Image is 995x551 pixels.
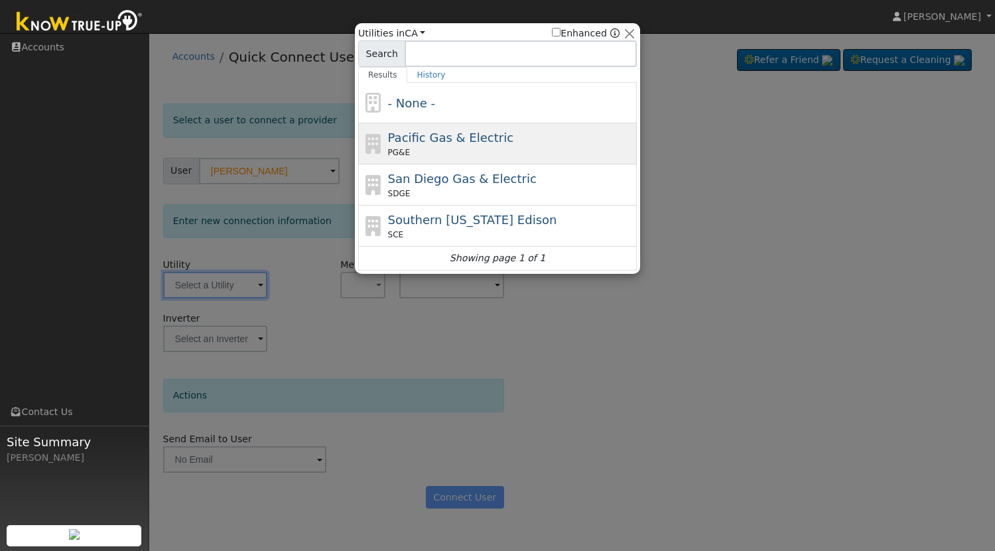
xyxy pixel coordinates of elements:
[903,11,981,22] span: [PERSON_NAME]
[450,251,545,265] i: Showing page 1 of 1
[388,147,410,158] span: PG&E
[407,67,456,83] a: History
[388,172,537,186] span: San Diego Gas & Electric
[388,229,404,241] span: SCE
[358,40,405,67] span: Search
[7,433,142,451] span: Site Summary
[388,96,435,110] span: - None -
[552,27,620,40] span: Show enhanced providers
[7,451,142,465] div: [PERSON_NAME]
[552,28,561,36] input: Enhanced
[388,131,513,145] span: Pacific Gas & Electric
[610,28,620,38] a: Enhanced Providers
[405,28,425,38] a: CA
[552,27,607,40] label: Enhanced
[388,213,557,227] span: Southern [US_STATE] Edison
[358,27,425,40] span: Utilities in
[10,7,149,37] img: Know True-Up
[69,529,80,540] img: retrieve
[358,67,407,83] a: Results
[388,188,411,200] span: SDGE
